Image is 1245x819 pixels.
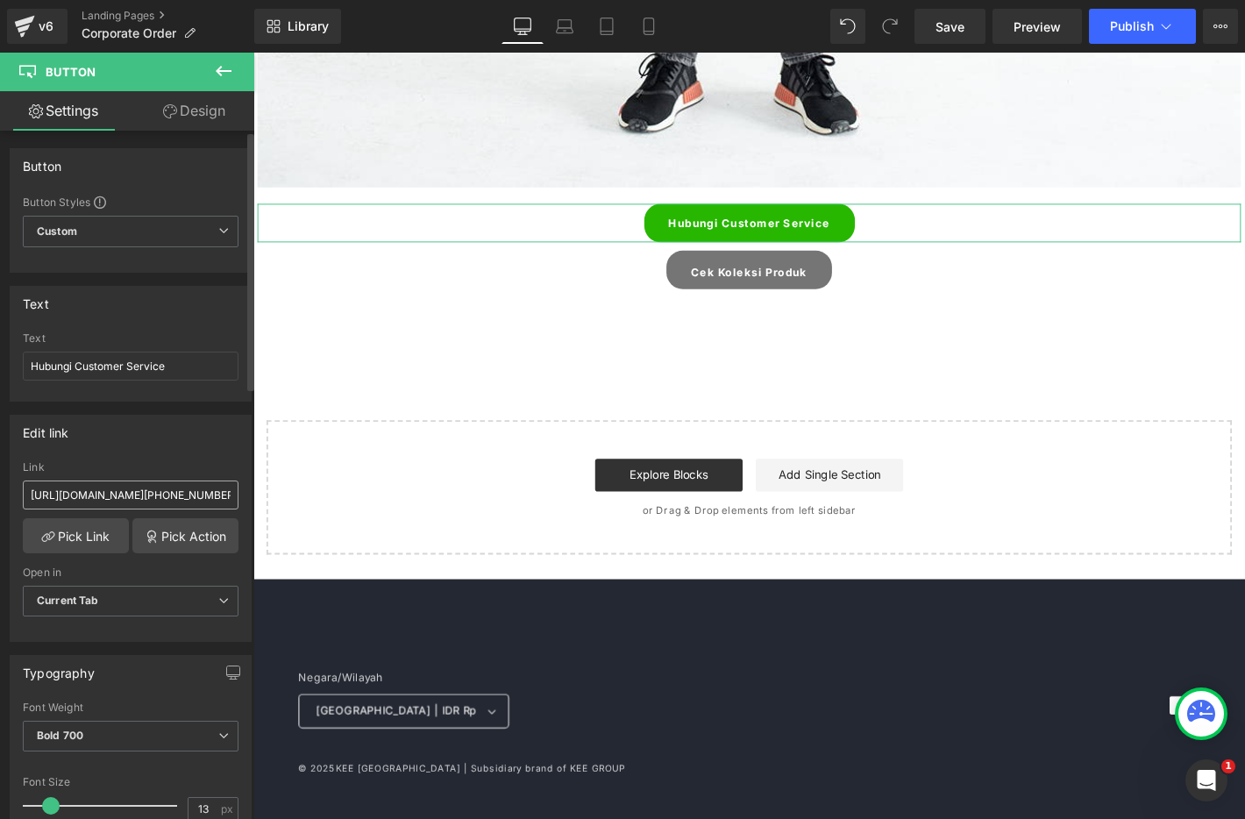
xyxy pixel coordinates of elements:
div: Link [23,461,238,474]
a: KEE [GEOGRAPHIC_DATA] [88,759,222,772]
span: 1 [1221,759,1235,773]
span: Preview [1014,18,1061,36]
button: Publish [1089,9,1196,44]
span: Library [288,18,329,34]
div: Button [23,149,61,174]
button: More [1203,9,1238,44]
span: Save [936,18,964,36]
span: Corporate Order [82,26,176,40]
small: © 2025 [48,759,222,772]
div: Font Weight [23,701,238,714]
h2: Negara/Wilayah [48,659,274,677]
a: Design [131,91,258,131]
div: Open in [23,566,238,579]
iframe: Intercom live chat [1185,759,1227,801]
b: Custom [37,224,77,239]
div: Font Size [23,776,238,788]
a: Laptop [544,9,586,44]
p: or Drag & Drop elements from left sidebar [42,483,1019,495]
button: Redo [872,9,907,44]
a: Pick Link [23,518,129,553]
a: v6 [7,9,68,44]
a: Pick Action [132,518,238,553]
input: https://your-shop.myshopify.com [23,481,238,509]
div: Text [23,332,238,345]
div: v6 [35,15,57,38]
a: Desktop [502,9,544,44]
span: Publish [1110,19,1154,33]
div: Text [23,287,49,311]
a: Add Single Section [537,434,695,469]
b: Bold 700 [37,729,83,742]
div: Edit link [23,416,69,440]
a: Hubungi Customer Service [418,161,644,203]
a: Tablet [586,9,628,44]
a: | Subsidiary brand of KEE GROUP [225,759,399,772]
span: px [221,803,236,815]
a: New Library [254,9,341,44]
div: Typography [23,656,95,680]
a: Explore Blocks [366,434,523,469]
button: Undo [830,9,865,44]
a: Mobile [628,9,670,44]
a: Preview [992,9,1082,44]
a: Landing Pages [82,9,254,23]
span: Button [46,65,96,79]
button: [GEOGRAPHIC_DATA] | IDR Rp [48,686,274,723]
div: Button Styles [23,195,238,209]
span: [GEOGRAPHIC_DATA] | IDR Rp [67,695,238,713]
a: Cek Koleksi Produk [442,211,619,253]
b: Current Tab [37,594,99,607]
